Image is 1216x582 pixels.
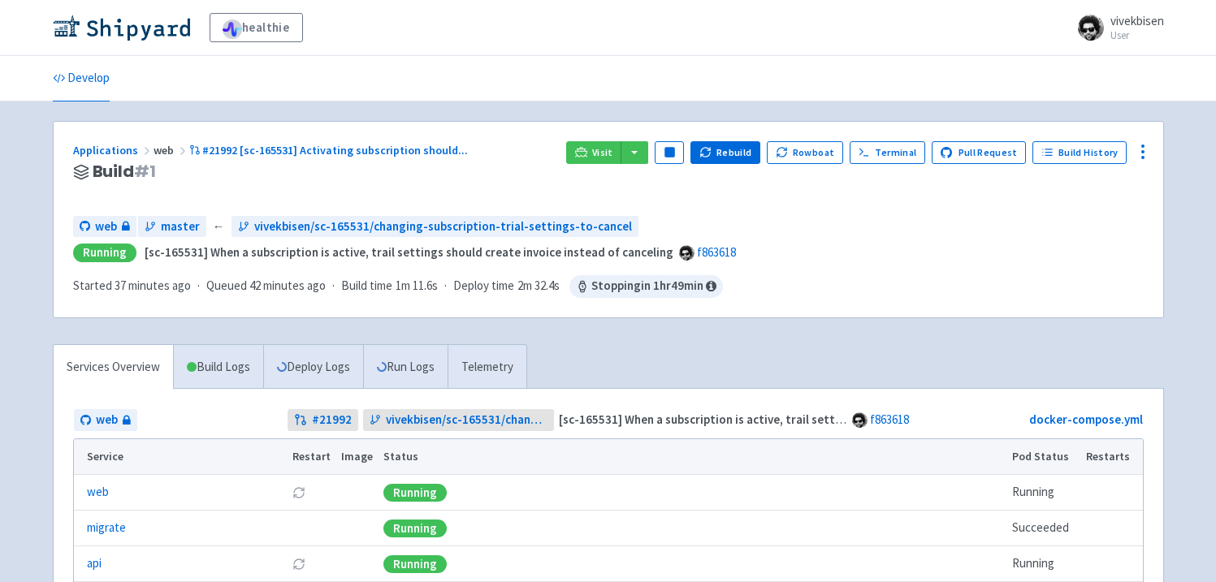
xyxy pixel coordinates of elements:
[145,244,673,260] strong: [sc-165531] When a subscription is active, trail settings should create invoice instead of canceling
[1080,439,1142,475] th: Restarts
[386,411,547,429] span: vivekbisen/sc-165531/changing-subscription-trial-settings-to-cancel
[53,56,110,101] a: Develop
[134,160,156,183] span: # 1
[870,412,909,427] a: f863618
[288,439,336,475] th: Restart
[213,218,225,236] span: ←
[53,15,190,41] img: Shipyard logo
[363,345,448,390] a: Run Logs
[1006,511,1080,546] td: Succeeded
[312,411,352,429] strong: # 21992
[592,146,613,159] span: Visit
[263,345,363,390] a: Deploy Logs
[206,278,326,293] span: Queued
[292,558,305,571] button: Restart pod
[850,141,925,164] a: Terminal
[341,277,392,295] span: Build time
[1110,13,1164,28] span: vivekbisen
[254,218,632,236] span: vivekbisen/sc-165531/changing-subscription-trial-settings-to-cancel
[87,554,102,573] a: api
[174,345,263,390] a: Build Logs
[154,143,189,157] span: web
[566,141,621,164] a: Visit
[232,216,638,238] a: vivekbisen/sc-165531/changing-subscription-trial-settings-to-cancel
[690,141,760,164] button: Rebuild
[1032,141,1127,164] a: Build History
[93,162,156,181] span: Build
[1006,475,1080,511] td: Running
[87,483,109,502] a: web
[249,278,326,293] time: 42 minutes ago
[1068,15,1164,41] a: vivekbisen User
[767,141,843,164] button: Rowboat
[932,141,1027,164] a: Pull Request
[161,218,200,236] span: master
[517,277,560,295] span: 2m 32.4s
[292,486,305,499] button: Restart pod
[335,439,378,475] th: Image
[96,411,118,429] span: web
[569,275,723,298] span: Stopping in 1 hr 49 min
[73,275,723,298] div: · · ·
[74,439,288,475] th: Service
[1006,439,1080,475] th: Pod Status
[138,216,206,238] a: master
[1006,546,1080,582] td: Running
[74,409,137,431] a: web
[73,216,136,238] a: web
[396,277,438,295] span: 1m 11.6s
[115,278,191,293] time: 37 minutes ago
[383,484,447,502] div: Running
[73,143,154,157] a: Applications
[383,555,447,573] div: Running
[288,409,358,431] a: #21992
[363,409,554,431] a: vivekbisen/sc-165531/changing-subscription-trial-settings-to-cancel
[697,244,736,260] a: f863618
[453,277,514,295] span: Deploy time
[1029,412,1143,427] a: docker-compose.yml
[448,345,526,390] a: Telemetry
[95,218,117,236] span: web
[383,519,447,537] div: Running
[73,244,136,262] div: Running
[54,345,173,390] a: Services Overview
[189,143,471,157] a: #21992 [sc-165531] Activating subscription should...
[73,278,191,293] span: Started
[1110,30,1164,41] small: User
[559,412,1088,427] strong: [sc-165531] When a subscription is active, trail settings should create invoice instead of canceling
[655,141,684,164] button: Pause
[378,439,1006,475] th: Status
[210,13,303,42] a: healthie
[87,519,126,537] a: migrate
[202,143,468,157] span: #21992 [sc-165531] Activating subscription should ...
